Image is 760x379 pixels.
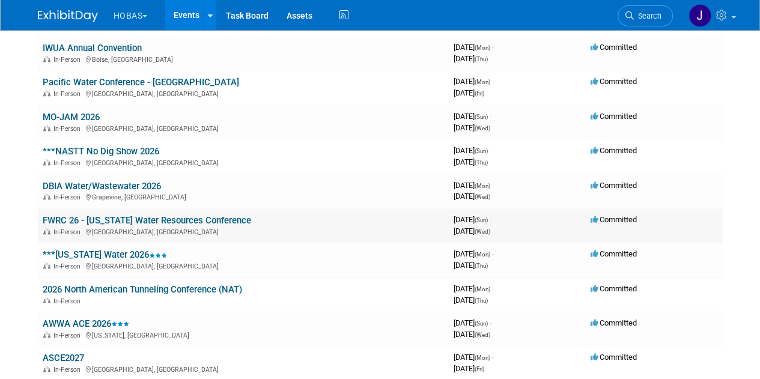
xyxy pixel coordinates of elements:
span: (Fri) [475,90,484,97]
a: ASCE2027 [43,353,84,363]
div: Grapevine, [GEOGRAPHIC_DATA] [43,192,444,201]
span: Committed [591,284,637,293]
span: - [490,112,491,121]
span: [DATE] [454,54,488,63]
span: Search [634,11,661,20]
img: In-Person Event [43,262,50,268]
span: [DATE] [454,318,491,327]
span: (Fri) [475,366,484,372]
img: In-Person Event [43,159,50,165]
span: (Mon) [475,44,490,51]
span: (Thu) [475,56,488,62]
a: MO-JAM 2026 [43,112,100,123]
span: In-Person [53,56,84,64]
div: [GEOGRAPHIC_DATA], [GEOGRAPHIC_DATA] [43,226,444,236]
span: [DATE] [454,249,494,258]
span: (Thu) [475,159,488,166]
span: (Thu) [475,262,488,269]
img: In-Person Event [43,56,50,62]
a: 2026 North American Tunneling Conference (NAT) [43,284,242,295]
span: In-Person [53,90,84,98]
span: [DATE] [454,261,488,270]
span: [DATE] [454,77,494,86]
span: (Wed) [475,332,490,338]
span: (Sun) [475,217,488,223]
img: ExhibitDay [38,10,98,22]
span: In-Person [53,262,84,270]
span: (Wed) [475,228,490,235]
a: Search [618,5,673,26]
div: Boise, [GEOGRAPHIC_DATA] [43,54,444,64]
span: (Wed) [475,125,490,132]
span: Committed [591,215,637,224]
span: In-Person [53,125,84,133]
span: [DATE] [454,364,484,373]
span: - [490,318,491,327]
div: [GEOGRAPHIC_DATA], [GEOGRAPHIC_DATA] [43,364,444,374]
span: [DATE] [454,215,491,224]
span: Committed [591,353,637,362]
img: In-Person Event [43,125,50,131]
span: (Thu) [475,297,488,304]
span: [DATE] [454,146,491,155]
span: Committed [591,318,637,327]
span: In-Person [53,159,84,167]
span: (Wed) [475,193,490,200]
a: IWUA Annual Convention [43,43,142,53]
div: [GEOGRAPHIC_DATA], [GEOGRAPHIC_DATA] [43,123,444,133]
span: Committed [591,249,637,258]
span: [DATE] [454,112,491,121]
span: [DATE] [454,296,488,305]
a: Pacific Water Conference - [GEOGRAPHIC_DATA] [43,77,239,88]
a: FWRC 26 - [US_STATE] Water Resources Conference [43,215,251,226]
img: In-Person Event [43,193,50,199]
span: [DATE] [454,123,490,132]
span: - [492,284,494,293]
span: (Mon) [475,183,490,189]
span: [DATE] [454,353,494,362]
img: In-Person Event [43,228,50,234]
span: [DATE] [454,181,494,190]
span: - [492,249,494,258]
img: Jeffrey LeBlanc [689,4,711,27]
span: - [490,215,491,224]
span: [DATE] [454,192,490,201]
span: In-Person [53,297,84,305]
span: In-Person [53,332,84,339]
span: - [492,181,494,190]
span: [DATE] [454,88,484,97]
span: [DATE] [454,284,494,293]
span: - [490,146,491,155]
a: AWWA ACE 2026 [43,318,129,329]
span: [DATE] [454,330,490,339]
img: In-Person Event [43,366,50,372]
span: Committed [591,43,637,52]
span: Committed [591,77,637,86]
span: In-Person [53,193,84,201]
div: [GEOGRAPHIC_DATA], [GEOGRAPHIC_DATA] [43,88,444,98]
a: ***[US_STATE] Water 2026 [43,249,167,260]
div: [GEOGRAPHIC_DATA], [GEOGRAPHIC_DATA] [43,157,444,167]
img: In-Person Event [43,90,50,96]
span: (Mon) [475,251,490,258]
span: In-Person [53,228,84,236]
span: (Sun) [475,148,488,154]
span: - [492,77,494,86]
img: In-Person Event [43,332,50,338]
span: [DATE] [454,157,488,166]
span: - [492,353,494,362]
span: (Mon) [475,79,490,85]
span: Committed [591,146,637,155]
span: - [492,43,494,52]
div: [GEOGRAPHIC_DATA], [GEOGRAPHIC_DATA] [43,261,444,270]
span: (Mon) [475,354,490,361]
div: [US_STATE], [GEOGRAPHIC_DATA] [43,330,444,339]
span: (Mon) [475,286,490,293]
span: Committed [591,112,637,121]
img: In-Person Event [43,297,50,303]
span: Committed [591,181,637,190]
span: [DATE] [454,43,494,52]
a: ***NASTT No Dig Show 2026 [43,146,159,157]
span: (Sun) [475,320,488,327]
span: In-Person [53,366,84,374]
